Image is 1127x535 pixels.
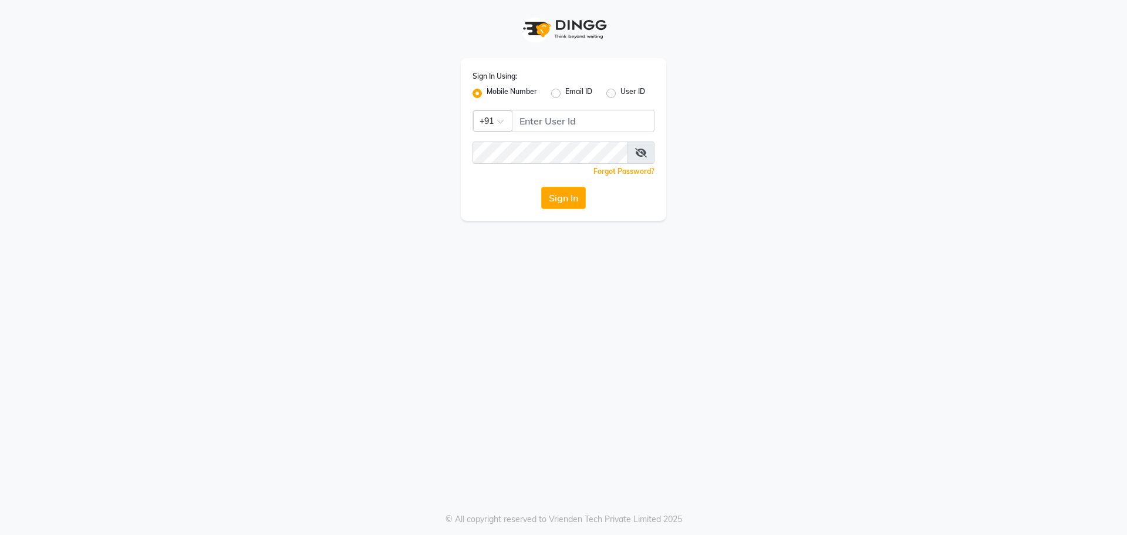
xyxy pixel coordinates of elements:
label: Mobile Number [487,86,537,100]
a: Forgot Password? [593,167,654,176]
button: Sign In [541,187,586,209]
label: User ID [620,86,645,100]
label: Email ID [565,86,592,100]
label: Sign In Using: [473,71,517,82]
img: logo1.svg [517,12,610,46]
input: Username [473,142,628,164]
input: Username [512,110,654,132]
